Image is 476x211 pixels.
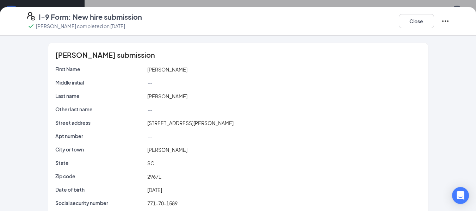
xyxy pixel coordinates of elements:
span: -- [147,106,152,113]
p: Other last name [55,106,145,113]
span: -- [147,133,152,139]
p: Zip code [55,173,145,180]
button: Close [399,14,434,28]
p: Middle initial [55,79,145,86]
p: [PERSON_NAME] completed on [DATE] [36,23,125,30]
span: [STREET_ADDRESS][PERSON_NAME] [147,120,234,126]
p: City or town [55,146,145,153]
span: [PERSON_NAME] [147,66,187,73]
span: [PERSON_NAME] [147,93,187,99]
span: 29671 [147,173,161,180]
span: -- [147,80,152,86]
h4: I-9 Form: New hire submission [39,12,142,22]
svg: FormI9EVerifyIcon [27,12,35,20]
p: Street address [55,119,145,126]
svg: Ellipses [441,17,450,25]
span: [PERSON_NAME] submission [55,51,155,58]
span: 771-70-1589 [147,200,178,206]
div: Open Intercom Messenger [452,187,469,204]
p: Last name [55,92,145,99]
span: [DATE] [147,187,162,193]
p: Apt number [55,132,145,139]
span: SC [147,160,154,166]
p: Social security number [55,199,145,206]
span: [PERSON_NAME] [147,147,187,153]
p: First Name [55,66,145,73]
p: State [55,159,145,166]
p: Date of birth [55,186,145,193]
svg: Checkmark [27,22,35,30]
